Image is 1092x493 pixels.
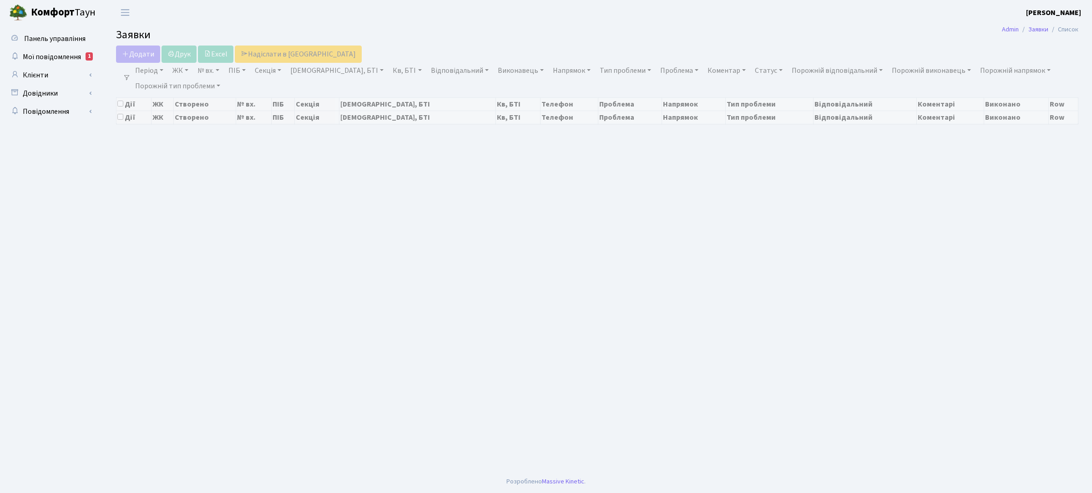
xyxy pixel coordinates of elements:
a: ПІБ [225,63,249,78]
th: № вх. [236,111,271,124]
nav: breadcrumb [988,20,1092,39]
button: Переключити навігацію [114,5,136,20]
th: Тип проблеми [726,97,814,111]
th: Тип проблеми [726,111,814,124]
th: Телефон [540,97,598,111]
th: Виконано [984,111,1049,124]
a: Excel [198,46,233,63]
th: Відповідальний [814,97,917,111]
th: Створено [174,111,236,124]
th: Відповідальний [814,111,917,124]
span: Додати [122,49,154,59]
th: Проблема [598,111,662,124]
th: Напрямок [662,97,726,111]
a: Мої повідомлення1 [5,48,96,66]
a: Проблема [657,63,702,78]
th: Виконано [984,97,1049,111]
th: Секція [295,97,339,111]
a: Надіслати в [GEOGRAPHIC_DATA] [235,46,362,63]
a: [PERSON_NAME] [1026,7,1081,18]
th: ПІБ [272,111,295,124]
th: Дії [116,97,152,111]
li: Список [1048,25,1078,35]
th: Кв, БТІ [496,97,540,111]
a: Період [131,63,167,78]
th: Row [1049,111,1078,124]
th: Коментарі [917,97,984,111]
a: Панель управління [5,30,96,48]
b: [PERSON_NAME] [1026,8,1081,18]
a: Порожній тип проблеми [131,78,224,94]
a: Порожній напрямок [976,63,1054,78]
th: ЖК [151,111,173,124]
a: ЖК [169,63,192,78]
th: Row [1049,97,1078,111]
a: Порожній виконавець [888,63,975,78]
a: Admin [1002,25,1019,34]
a: Виконавець [494,63,547,78]
th: ПІБ [272,97,295,111]
div: 1 [86,52,93,61]
th: Проблема [598,97,662,111]
a: Заявки [1028,25,1048,34]
a: [DEMOGRAPHIC_DATA], БТІ [287,63,387,78]
a: Секція [251,63,285,78]
th: № вх. [236,97,271,111]
img: logo.png [9,4,27,22]
a: Повідомлення [5,102,96,121]
th: [DEMOGRAPHIC_DATA], БТІ [339,97,496,111]
th: ЖК [151,97,173,111]
span: Заявки [116,27,151,43]
a: Коментар [704,63,749,78]
a: Статус [751,63,786,78]
th: Кв, БТІ [496,111,540,124]
a: Відповідальний [427,63,492,78]
th: Створено [174,97,236,111]
a: Тип проблеми [596,63,655,78]
a: Порожній відповідальний [788,63,886,78]
span: Таун [31,5,96,20]
div: Розроблено . [506,477,586,487]
th: Напрямок [662,111,726,124]
a: Довідники [5,84,96,102]
a: Massive Kinetic [542,477,584,486]
a: Клієнти [5,66,96,84]
span: Мої повідомлення [23,52,81,62]
a: Друк [162,46,197,63]
th: [DEMOGRAPHIC_DATA], БТІ [339,111,496,124]
th: Телефон [540,111,598,124]
a: Додати [116,46,160,63]
b: Комфорт [31,5,75,20]
th: Коментарі [917,111,984,124]
th: Дії [116,111,152,124]
a: Кв, БТІ [389,63,425,78]
span: Панель управління [24,34,86,44]
a: № вх. [194,63,223,78]
a: Напрямок [549,63,594,78]
th: Секція [295,111,339,124]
